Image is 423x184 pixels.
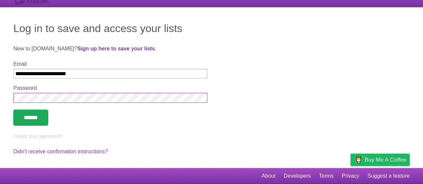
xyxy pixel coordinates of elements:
[364,154,406,166] span: Buy me a coffee
[342,170,359,182] a: Privacy
[319,170,334,182] a: Terms
[13,134,63,139] a: Forgot your password?
[13,85,207,91] label: Password
[13,149,108,154] a: Didn't receive confirmation instructions?
[13,20,410,36] h1: Log in to save and access your lists
[13,61,207,67] label: Email
[367,170,410,182] a: Suggest a feature
[354,154,363,165] img: Buy me a coffee
[261,170,276,182] a: About
[350,154,410,166] a: Buy me a coffee
[13,45,410,53] p: New to [DOMAIN_NAME]? .
[284,170,311,182] a: Developers
[77,46,155,51] a: Sign up here to save your lists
